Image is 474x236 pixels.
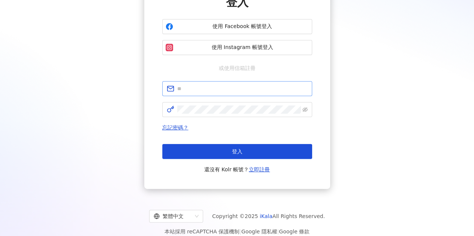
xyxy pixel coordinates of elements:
span: Copyright © 2025 All Rights Reserved. [212,212,325,221]
span: 本站採用 reCAPTCHA 保護機制 [164,227,310,236]
span: | [239,229,241,235]
div: 繁體中文 [154,210,192,222]
a: 立即註冊 [249,166,270,172]
button: 使用 Facebook 帳號登入 [162,19,312,34]
button: 登入 [162,144,312,159]
a: Google 隱私權 [241,229,277,235]
a: iKala [260,213,272,219]
button: 使用 Instagram 帳號登入 [162,40,312,55]
span: | [277,229,279,235]
span: 使用 Facebook 帳號登入 [176,23,309,30]
span: 還沒有 Kolr 帳號？ [204,165,270,174]
span: 或使用信箱註冊 [214,64,261,72]
span: eye-invisible [302,107,308,112]
a: Google 條款 [279,229,310,235]
span: 使用 Instagram 帳號登入 [176,44,309,51]
a: 忘記密碼？ [162,125,188,131]
span: 登入 [232,148,242,154]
